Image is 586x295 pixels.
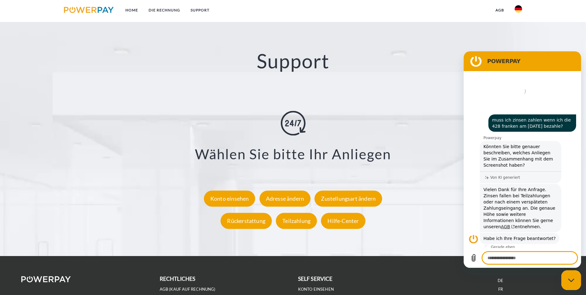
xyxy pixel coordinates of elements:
[37,146,549,163] h3: Wählen Sie bitte Ihr Anliegen
[319,217,367,224] a: Hilfe-Center
[321,213,365,229] div: Hilfe-Center
[490,5,509,16] a: agb
[258,195,312,202] a: Adresse ändern
[204,190,255,207] div: Konto einsehen
[281,111,306,136] img: online-shopping.svg
[160,276,196,282] b: rechtliches
[29,49,557,73] h2: Support
[21,276,71,282] img: logo-powerpay-white.svg
[515,5,522,13] img: de
[143,5,185,16] a: DIE RECHNUNG
[561,270,581,290] iframe: Schaltfläche zum Öffnen des Messaging-Fensters; Konversation läuft
[464,51,581,268] iframe: Messaging-Fenster
[298,276,333,282] b: self service
[314,190,382,207] div: Zustellungsart ändern
[185,5,215,16] a: SUPPORT
[160,287,216,292] a: AGB (Kauf auf Rechnung)
[274,217,318,224] a: Teilzahlung
[64,7,114,13] img: logo-powerpay.svg
[221,213,272,229] div: Rückerstattung
[202,195,257,202] a: Konto einsehen
[219,217,273,224] a: Rückerstattung
[498,287,503,292] a: FR
[498,278,503,283] a: DE
[259,190,311,207] div: Adresse ändern
[120,5,143,16] a: Home
[298,287,334,292] a: Konto einsehen
[313,195,384,202] a: Zustellungsart ändern
[276,213,317,229] div: Teilzahlung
